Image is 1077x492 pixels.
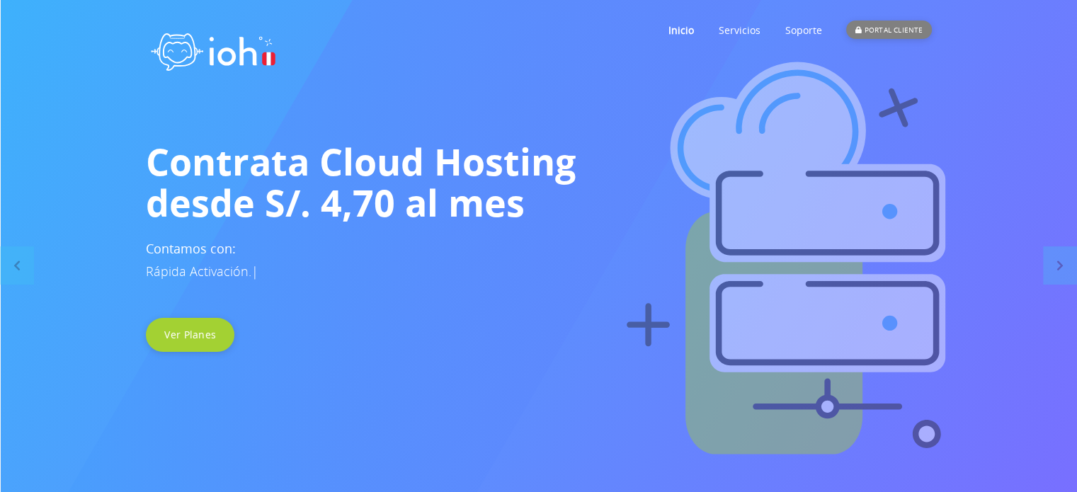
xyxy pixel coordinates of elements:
[785,2,821,58] a: Soporte
[668,2,693,58] a: Inicio
[146,141,932,223] h1: Contrata Cloud Hosting desde S/. 4,70 al mes
[146,18,280,81] img: logo ioh
[146,318,234,352] a: Ver Planes
[251,263,258,280] span: |
[846,21,931,39] div: PORTAL CLIENTE
[146,237,932,282] h3: Contamos con:
[718,2,760,58] a: Servicios
[146,263,251,280] span: Rápida Activación.
[846,2,931,58] a: PORTAL CLIENTE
